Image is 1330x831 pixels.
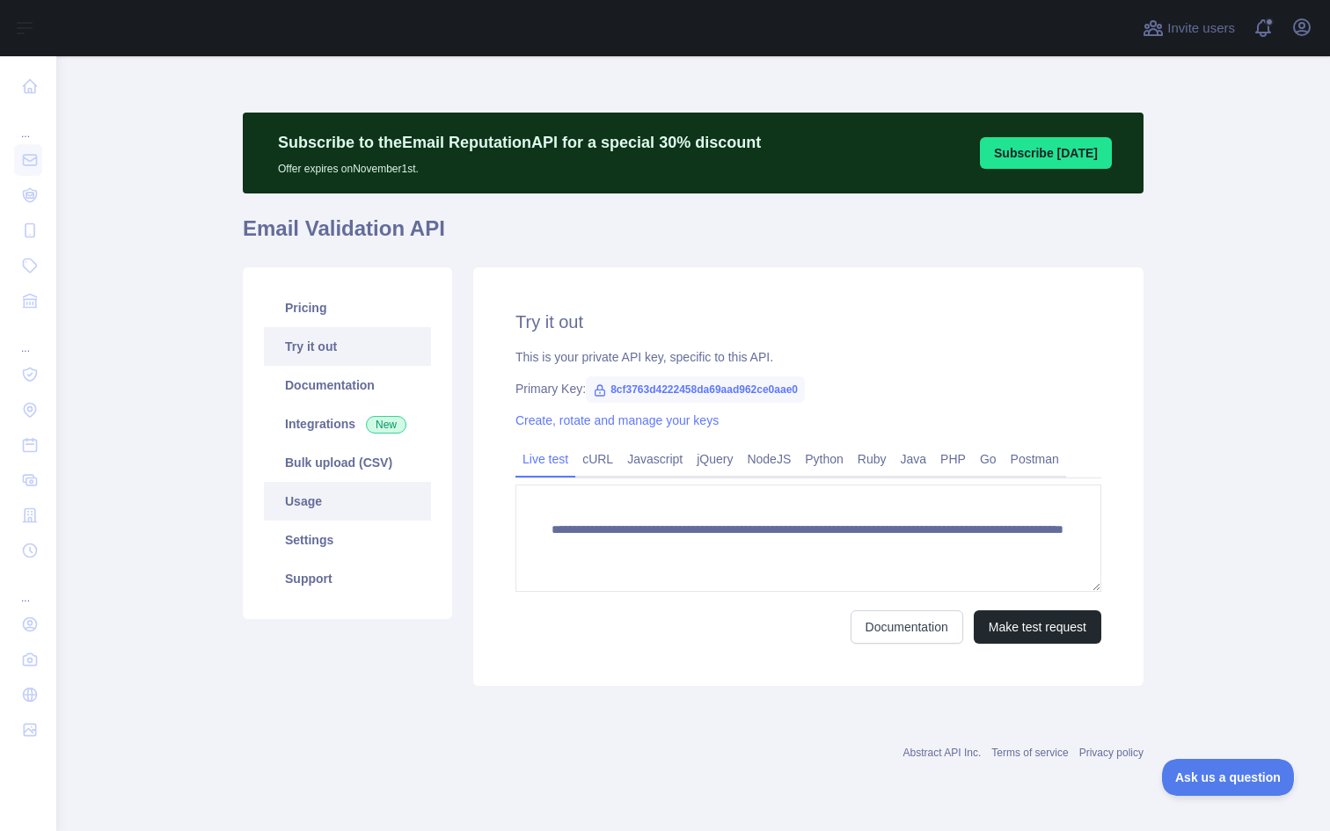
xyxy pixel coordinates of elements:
[264,405,431,443] a: Integrations New
[740,445,798,473] a: NodeJS
[851,445,894,473] a: Ruby
[980,137,1112,169] button: Subscribe [DATE]
[264,559,431,598] a: Support
[264,443,431,482] a: Bulk upload (CSV)
[14,320,42,355] div: ...
[515,310,1101,334] h2: Try it out
[991,747,1068,759] a: Terms of service
[903,747,982,759] a: Abstract API Inc.
[264,366,431,405] a: Documentation
[278,130,761,155] p: Subscribe to the Email Reputation API for a special 30 % discount
[14,106,42,141] div: ...
[1139,14,1239,42] button: Invite users
[243,215,1144,257] h1: Email Validation API
[690,445,740,473] a: jQuery
[933,445,973,473] a: PHP
[974,610,1101,644] button: Make test request
[894,445,934,473] a: Java
[620,445,690,473] a: Javascript
[264,521,431,559] a: Settings
[851,610,963,644] a: Documentation
[515,348,1101,366] div: This is your private API key, specific to this API.
[515,413,719,427] a: Create, rotate and manage your keys
[14,570,42,605] div: ...
[264,288,431,327] a: Pricing
[1162,759,1295,796] iframe: Toggle Customer Support
[1167,18,1235,39] span: Invite users
[973,445,1004,473] a: Go
[264,482,431,521] a: Usage
[798,445,851,473] a: Python
[1004,445,1066,473] a: Postman
[515,380,1101,397] div: Primary Key:
[366,416,406,434] span: New
[515,445,575,473] a: Live test
[278,155,761,176] p: Offer expires on November 1st.
[575,445,620,473] a: cURL
[264,327,431,366] a: Try it out
[586,376,805,403] span: 8cf3763d4222458da69aad962ce0aae0
[1079,747,1144,759] a: Privacy policy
